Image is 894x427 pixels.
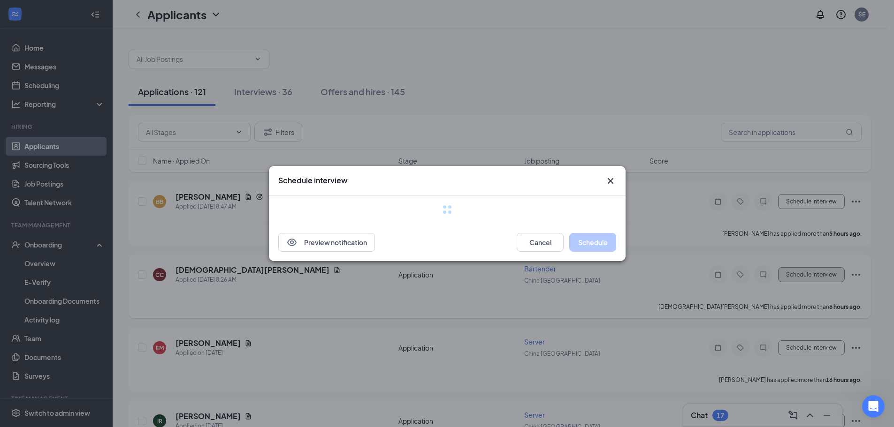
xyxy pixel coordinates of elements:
[605,175,616,187] button: Close
[569,233,616,252] button: Schedule
[605,175,616,187] svg: Cross
[278,175,348,186] h3: Schedule interview
[278,233,375,252] button: EyePreview notification
[286,237,298,248] svg: Eye
[517,233,564,252] button: Cancel
[862,395,885,418] iframe: Intercom live chat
